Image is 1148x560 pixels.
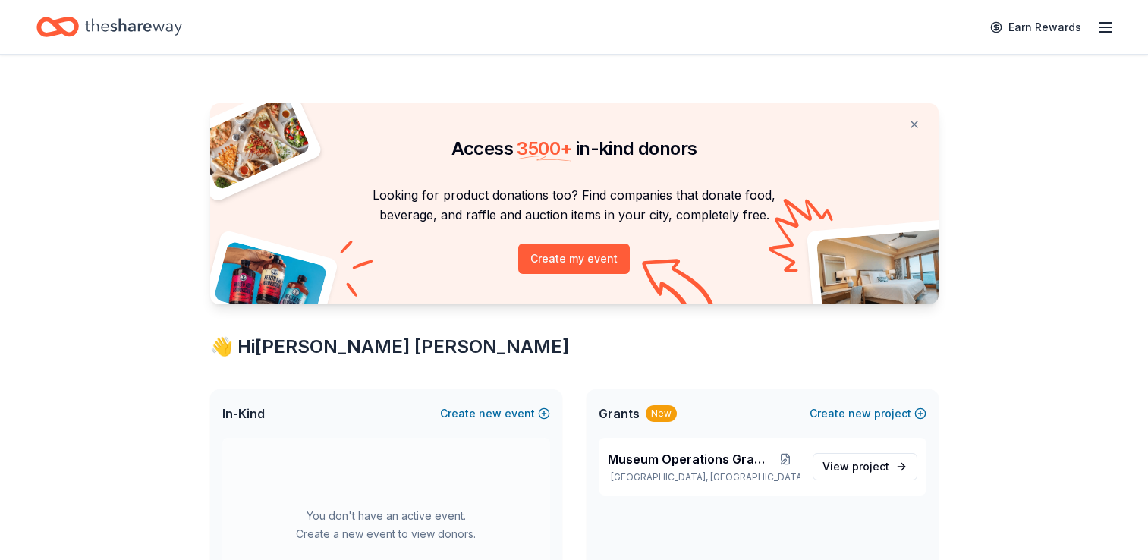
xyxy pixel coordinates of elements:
span: new [848,404,871,423]
img: Pizza [193,94,311,191]
span: Access in-kind donors [451,137,697,159]
span: In-Kind [222,404,265,423]
a: Earn Rewards [981,14,1090,41]
a: Home [36,9,182,45]
button: Createnewproject [810,404,926,423]
div: New [646,405,677,422]
div: 👋 Hi [PERSON_NAME] [PERSON_NAME] [210,335,939,359]
span: project [852,460,889,473]
p: Looking for product donations too? Find companies that donate food, beverage, and raffle and auct... [228,185,920,225]
span: 3500 + [517,137,571,159]
img: Curvy arrow [642,259,718,316]
span: View [822,458,889,476]
p: [GEOGRAPHIC_DATA], [GEOGRAPHIC_DATA] [608,471,800,483]
button: Createnewevent [440,404,550,423]
span: Grants [599,404,640,423]
span: Museum Operations Grants [608,450,771,468]
span: new [479,404,502,423]
a: View project [813,453,917,480]
button: Create my event [518,244,630,274]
